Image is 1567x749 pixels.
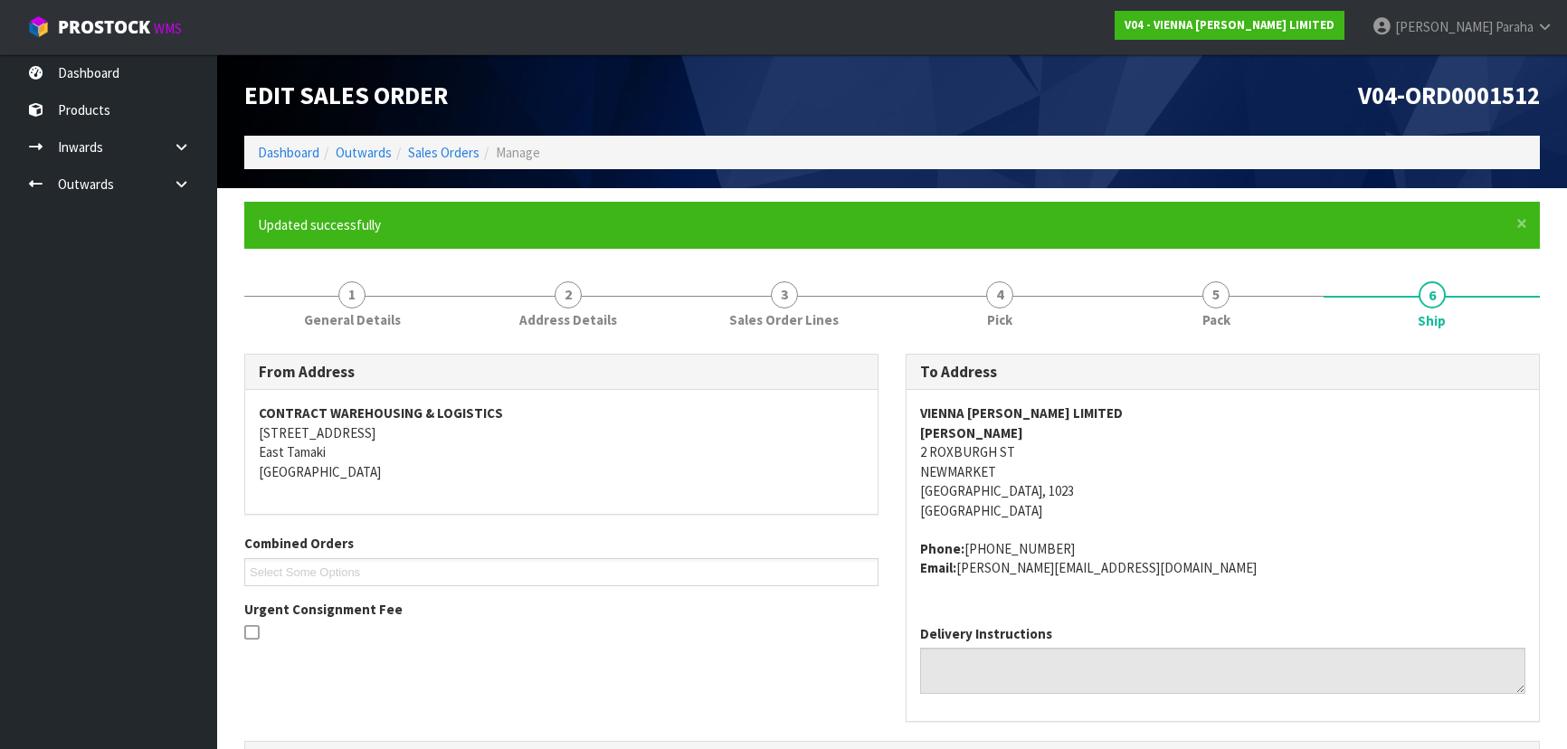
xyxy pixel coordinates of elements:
[259,364,864,381] h3: From Address
[1115,11,1344,40] a: V04 - VIENNA [PERSON_NAME] LIMITED
[58,15,150,39] span: ProStock
[1358,80,1540,110] span: V04-ORD0001512
[555,281,582,308] span: 2
[920,539,1525,578] address: [PHONE_NUMBER] [PERSON_NAME][EMAIL_ADDRESS][DOMAIN_NAME]
[920,540,964,557] strong: phone
[496,144,540,161] span: Manage
[920,403,1525,520] address: 2 ROXBURGH ST NEWMARKET [GEOGRAPHIC_DATA], 1023 [GEOGRAPHIC_DATA]
[519,310,617,329] span: Address Details
[244,600,403,619] label: Urgent Consignment Fee
[244,80,448,110] span: Edit Sales Order
[27,15,50,38] img: cube-alt.png
[259,403,864,481] address: [STREET_ADDRESS] East Tamaki [GEOGRAPHIC_DATA]
[244,534,354,553] label: Combined Orders
[1516,211,1527,236] span: ×
[1395,18,1493,35] span: [PERSON_NAME]
[771,281,798,308] span: 3
[729,310,839,329] span: Sales Order Lines
[408,144,480,161] a: Sales Orders
[258,144,319,161] a: Dashboard
[920,404,1123,422] strong: VIENNA [PERSON_NAME] LIMITED
[1202,310,1230,329] span: Pack
[986,281,1013,308] span: 4
[258,216,381,233] span: Updated successfully
[1125,17,1334,33] strong: V04 - VIENNA [PERSON_NAME] LIMITED
[259,404,503,422] strong: CONTRACT WAREHOUSING & LOGISTICS
[1418,311,1446,330] span: Ship
[304,310,401,329] span: General Details
[1496,18,1534,35] span: Paraha
[338,281,366,308] span: 1
[920,364,1525,381] h3: To Address
[920,559,956,576] strong: email
[336,144,392,161] a: Outwards
[920,624,1052,643] label: Delivery Instructions
[987,310,1012,329] span: Pick
[1419,281,1446,308] span: 6
[1202,281,1230,308] span: 5
[154,20,182,37] small: WMS
[920,424,1023,441] strong: [PERSON_NAME]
